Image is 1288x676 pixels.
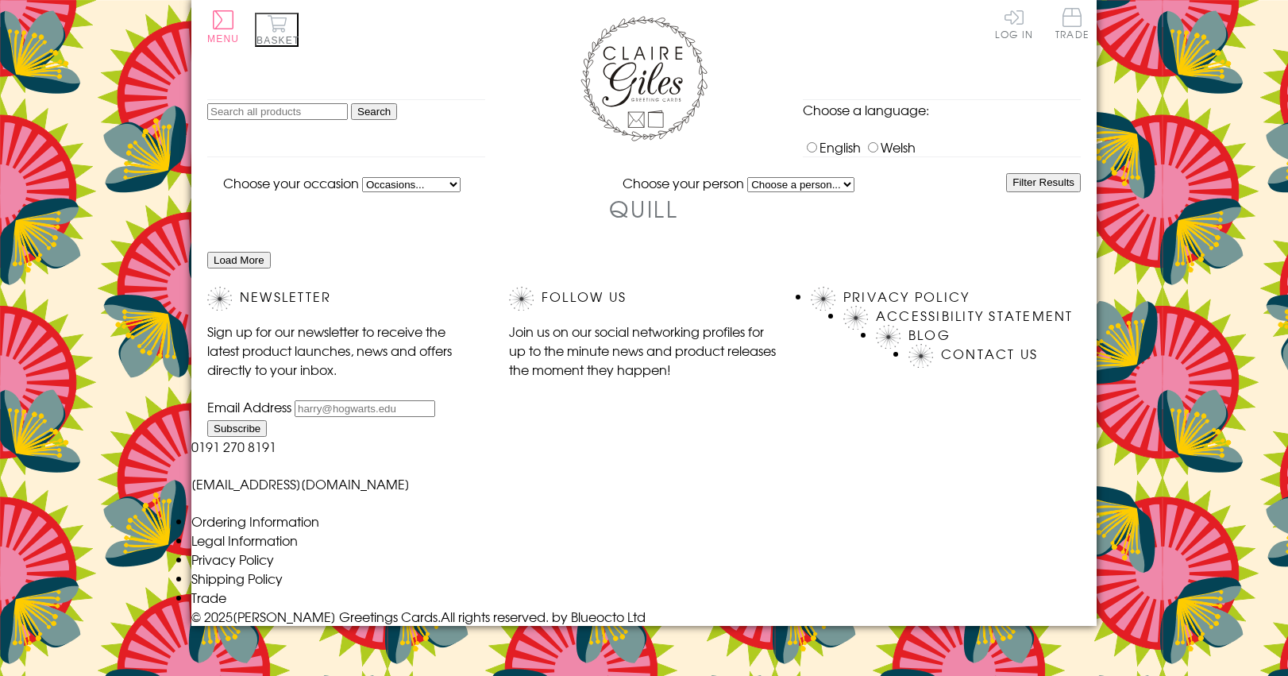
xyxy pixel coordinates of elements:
[803,100,1081,119] p: Choose a language:
[941,344,1038,363] a: Contact Us
[552,607,646,626] a: by Blueocto Ltd
[623,173,744,192] label: Choose your person
[868,142,878,153] input: Welsh
[207,10,239,44] button: Menu
[807,142,817,153] input: English
[295,400,435,417] input: harry@hogwarts.edu
[843,287,970,306] a: Privacy Policy
[509,287,779,311] h2: Follow Us
[191,437,276,456] a: 0191 270 8191
[1055,8,1089,39] span: Trade
[207,397,291,416] label: Email Address
[1055,8,1089,42] a: Trade
[233,607,438,626] a: [PERSON_NAME] Greetings Cards
[207,420,267,437] input: Subscribe
[191,550,274,569] a: Privacy Policy
[207,287,477,311] h2: Newsletter
[255,13,299,47] button: Basket
[207,322,477,379] p: Sign up for our newsletter to receive the latest product launches, news and offers directly to yo...
[864,137,916,156] label: Welsh
[876,306,1074,325] a: Accessibility Statement
[207,252,271,268] button: Load More
[803,137,861,156] label: English
[908,325,951,344] a: Blog
[351,103,397,120] input: Search
[1006,173,1081,192] button: Filter Results
[580,16,708,141] img: Claire Giles Greetings Cards
[207,33,239,44] span: Menu
[223,173,359,192] label: Choose your occasion
[995,8,1033,39] a: Log In
[191,531,298,550] a: Legal Information
[191,474,410,493] a: [EMAIL_ADDRESS][DOMAIN_NAME]
[509,322,779,379] p: Join us on our social networking profiles for up to the minute news and product releases the mome...
[191,569,283,588] a: Shipping Policy
[207,103,348,120] input: Search all products
[609,192,679,225] h1: Quill
[191,607,1097,626] p: © 2025 .
[191,512,319,531] a: Ordering Information
[441,607,549,626] span: All rights reserved.
[191,588,226,607] a: Trade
